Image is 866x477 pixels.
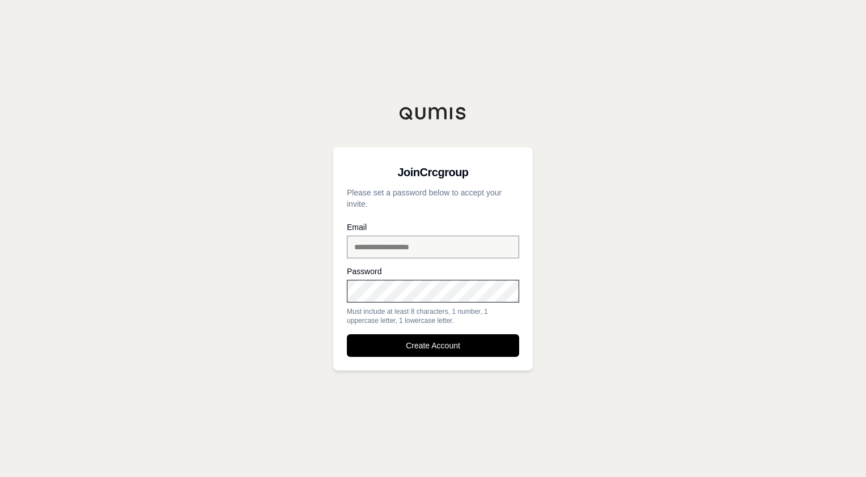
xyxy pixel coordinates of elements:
[347,187,519,210] p: Please set a password below to accept your invite.
[347,307,519,325] div: Must include at least 8 characters, 1 number, 1 uppercase letter, 1 lowercase letter.
[347,334,519,357] button: Create Account
[347,161,519,184] h3: Join Crcgroup
[347,223,519,231] label: Email
[347,267,519,275] label: Password
[399,107,467,120] img: Qumis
